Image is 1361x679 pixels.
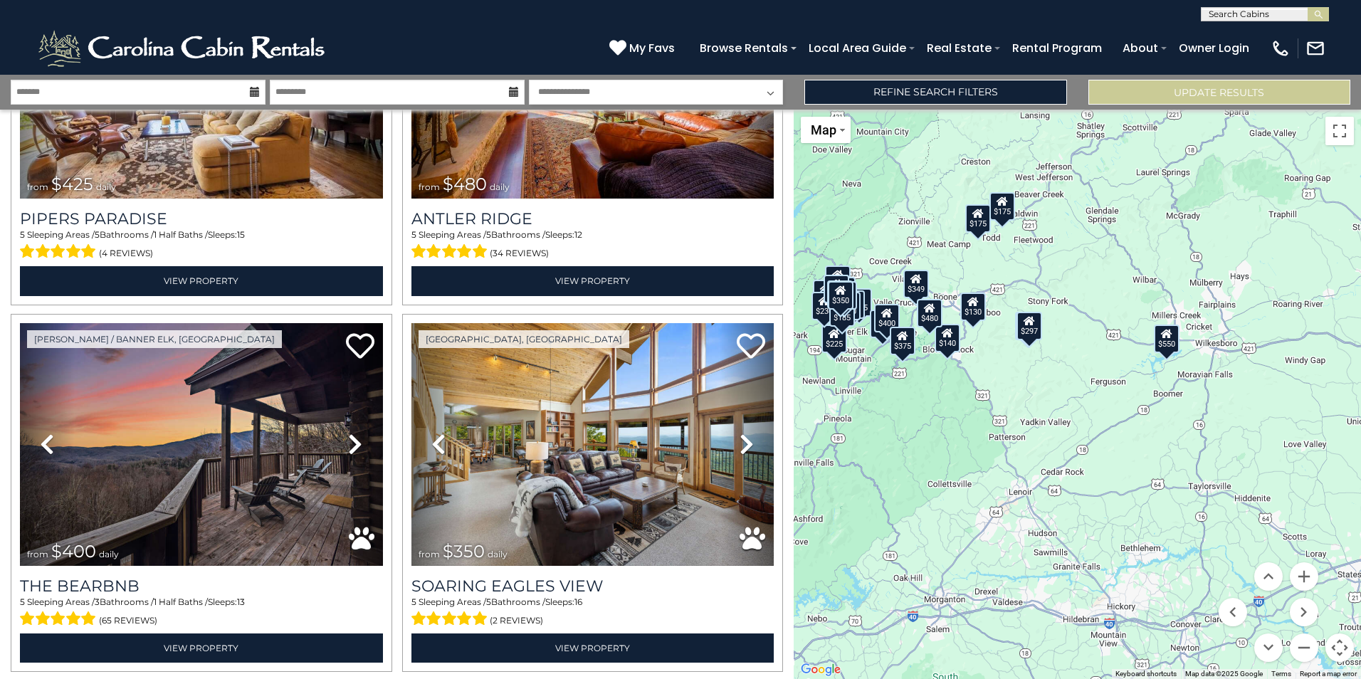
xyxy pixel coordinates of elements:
[20,596,383,630] div: Sleeping Areas / Bathrooms / Sleeps:
[869,310,895,338] div: $230
[737,332,765,362] a: Add to favorites
[935,324,960,352] div: $140
[1115,36,1165,60] a: About
[27,549,48,559] span: from
[154,229,208,240] span: 1 Half Baths /
[1015,312,1041,340] div: $185
[36,27,331,70] img: White-1-2.png
[95,596,100,607] span: 3
[1325,633,1354,662] button: Map camera controls
[20,229,25,240] span: 5
[846,288,872,317] div: $625
[989,192,1014,221] div: $175
[20,633,383,663] a: View Property
[1185,670,1263,678] span: Map data ©2025 Google
[804,80,1066,105] a: Refine Search Filters
[965,204,990,233] div: $175
[797,660,844,679] a: Open this area in Google Maps (opens a new window)
[51,541,96,562] span: $400
[443,174,487,194] span: $480
[419,181,440,192] span: from
[411,596,416,607] span: 5
[411,323,774,566] img: thumbnail_167150352.jpeg
[51,174,93,194] span: $425
[419,330,629,348] a: [GEOGRAPHIC_DATA], [GEOGRAPHIC_DATA]
[486,229,491,240] span: 5
[20,596,25,607] span: 5
[20,266,383,295] a: View Property
[27,330,282,348] a: [PERSON_NAME] / Banner Elk, [GEOGRAPHIC_DATA]
[1254,562,1283,591] button: Move up
[237,229,245,240] span: 15
[916,299,942,327] div: $480
[890,327,915,355] div: $375
[802,36,913,60] a: Local Area Guide
[829,298,855,327] div: $185
[411,633,774,663] a: View Property
[823,275,848,303] div: $160
[20,228,383,263] div: Sleeping Areas / Bathrooms / Sleeps:
[411,596,774,630] div: Sleeping Areas / Bathrooms / Sleeps:
[490,181,510,192] span: daily
[1005,36,1109,60] a: Rental Program
[1290,562,1318,591] button: Zoom in
[1088,80,1350,105] button: Update Results
[1290,633,1318,662] button: Zoom out
[574,596,582,607] span: 16
[1271,670,1291,678] a: Terms
[811,292,837,320] div: $230
[811,122,836,137] span: Map
[486,596,491,607] span: 5
[20,209,383,228] a: Pipers Paradise
[20,577,383,596] a: The Bearbnb
[411,266,774,295] a: View Property
[20,323,383,566] img: thumbnail_163977593.jpeg
[95,229,100,240] span: 5
[693,36,795,60] a: Browse Rentals
[827,281,853,310] div: $350
[99,611,157,630] span: (65 reviews)
[831,281,856,310] div: $165
[99,244,153,263] span: (4 reviews)
[443,541,485,562] span: $350
[826,280,852,309] div: $535
[1016,312,1042,340] div: $297
[1305,38,1325,58] img: mail-regular-white.png
[574,229,582,240] span: 12
[1254,633,1283,662] button: Move down
[629,39,675,57] span: My Favs
[411,577,774,596] a: Soaring Eagles View
[825,265,851,294] div: $125
[874,304,900,332] div: $400
[411,209,774,228] a: Antler Ridge
[419,549,440,559] span: from
[96,181,116,192] span: daily
[960,293,986,321] div: $130
[27,181,48,192] span: from
[801,117,851,143] button: Change map style
[411,229,416,240] span: 5
[1271,38,1291,58] img: phone-regular-white.png
[490,611,543,630] span: (2 reviews)
[411,228,774,263] div: Sleeping Areas / Bathrooms / Sleeps:
[609,39,678,58] a: My Favs
[920,36,999,60] a: Real Estate
[1290,598,1318,626] button: Move right
[1172,36,1256,60] a: Owner Login
[821,325,847,353] div: $225
[154,596,208,607] span: 1 Half Baths /
[488,549,508,559] span: daily
[839,290,864,319] div: $215
[834,292,860,320] div: $300
[1219,598,1247,626] button: Move left
[1300,670,1357,678] a: Report a map error
[99,549,119,559] span: daily
[1016,312,1041,340] div: $325
[1154,325,1179,353] div: $550
[903,270,928,298] div: $349
[346,332,374,362] a: Add to favorites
